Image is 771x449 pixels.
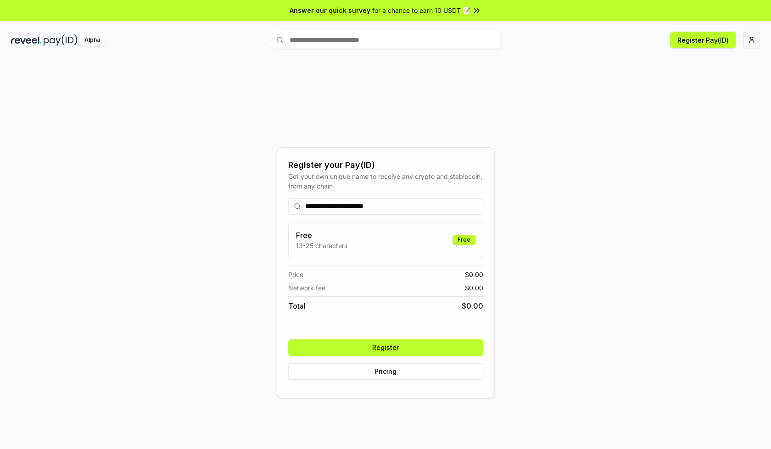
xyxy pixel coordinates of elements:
span: Price [288,270,303,279]
span: Total [288,300,306,311]
button: Register [288,339,483,356]
span: for a chance to earn 10 USDT 📝 [372,6,470,15]
button: Register Pay(ID) [670,32,736,48]
span: $ 0.00 [465,270,483,279]
span: Network fee [288,283,325,293]
div: Alpha [79,34,105,46]
div: Free [453,235,475,245]
h3: Free [296,230,347,241]
img: pay_id [44,34,78,46]
span: Answer our quick survey [290,6,370,15]
span: $ 0.00 [462,300,483,311]
div: Get your own unique name to receive any crypto and stablecoin, from any chain [288,172,483,191]
button: Pricing [288,363,483,380]
img: reveel_dark [11,34,42,46]
p: 13-25 characters [296,241,347,250]
span: $ 0.00 [465,283,483,293]
div: Register your Pay(ID) [288,159,483,172]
